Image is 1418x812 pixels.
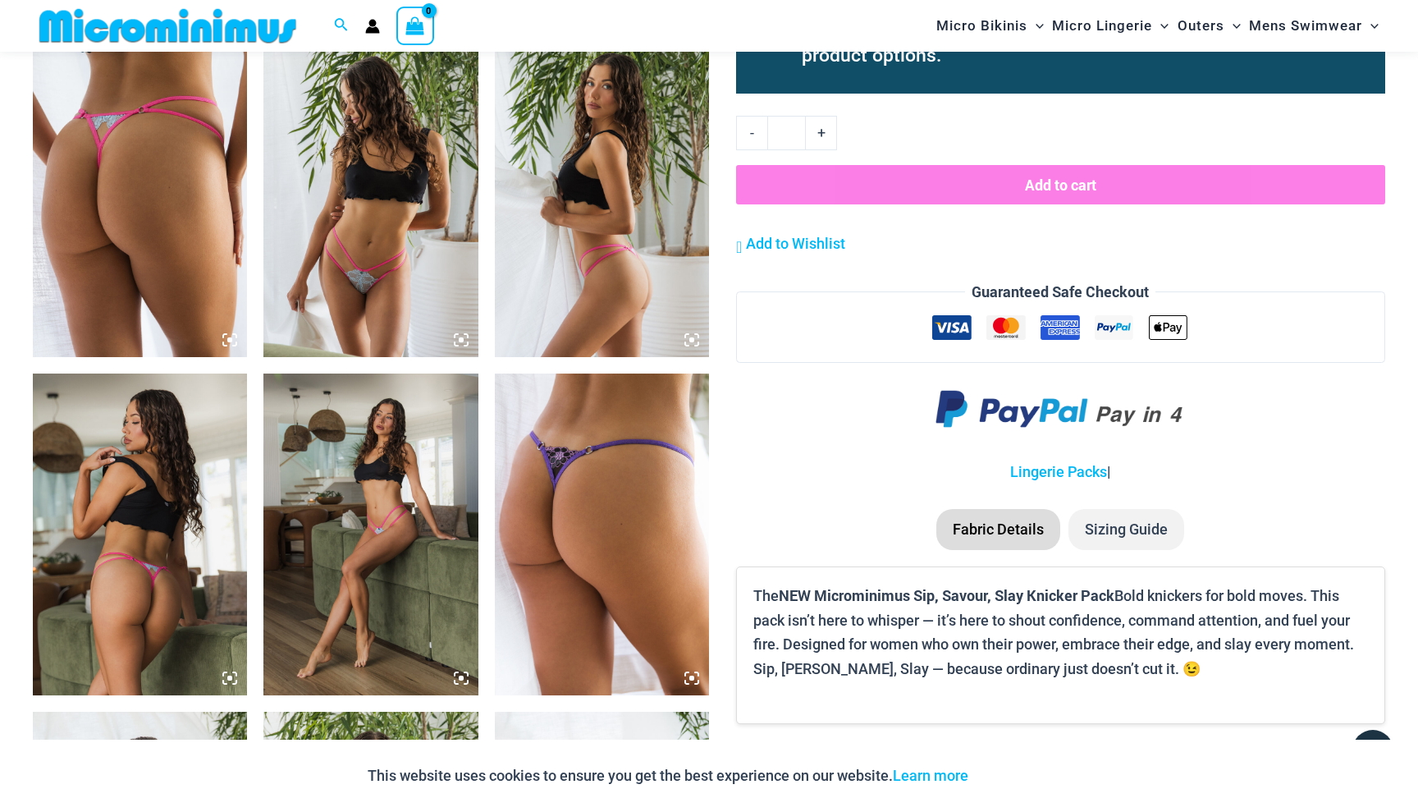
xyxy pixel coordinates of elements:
[936,5,1027,47] span: Micro Bikinis
[893,767,968,784] a: Learn more
[936,509,1060,550] li: Fabric Details
[736,165,1385,204] button: Add to cart
[368,764,968,788] p: This website uses cookies to ensure you get the best experience on our website.
[1245,5,1383,47] a: Mens SwimwearMenu ToggleMenu Toggle
[736,232,845,256] a: Add to Wishlist
[930,2,1385,49] nav: Site Navigation
[1048,5,1173,47] a: Micro LingerieMenu ToggleMenu Toggle
[746,235,845,252] span: Add to Wishlist
[736,116,767,150] a: -
[33,35,247,357] img: Savour Cotton Candy 6035 Thong
[1010,463,1107,480] a: Lingerie Packs
[806,116,837,150] a: +
[396,7,434,44] a: View Shopping Cart, empty
[365,19,380,34] a: Account icon link
[33,374,247,695] img: Savour Cotton Candy 6035 Thong
[1173,5,1245,47] a: OutersMenu ToggleMenu Toggle
[334,16,349,36] a: Search icon link
[1224,5,1241,47] span: Menu Toggle
[1249,5,1362,47] span: Mens Swimwear
[932,5,1048,47] a: Micro BikinisMenu ToggleMenu Toggle
[965,280,1155,305] legend: Guaranteed Safe Checkout
[1178,5,1224,47] span: Outers
[779,585,1114,605] b: NEW Microminimus Sip, Savour, Slay Knicker Pack
[1027,5,1044,47] span: Menu Toggle
[802,7,1315,67] span: Please choose product options.
[263,374,478,695] img: Savour Cotton Candy 6035 Thong
[767,116,806,150] input: Product quantity
[753,584,1368,681] p: The Bold knickers for bold moves. This pack isn’t here to whisper — it’s here to shout confidence...
[981,756,1050,796] button: Accept
[1362,5,1379,47] span: Menu Toggle
[736,460,1385,484] p: |
[1068,509,1184,550] li: Sizing Guide
[1152,5,1169,47] span: Menu Toggle
[495,35,709,357] img: Savour Cotton Candy 6035 Thong
[1052,5,1152,47] span: Micro Lingerie
[33,7,303,44] img: MM SHOP LOGO FLAT
[495,374,709,695] img: Slay Lavender Martini 6165 Thong
[263,35,478,357] img: Savour Cotton Candy 6035 Thong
